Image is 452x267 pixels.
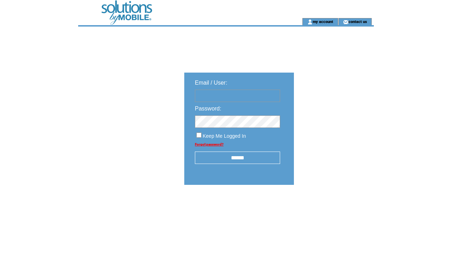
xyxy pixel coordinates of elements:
img: account_icon.gif [307,19,313,25]
a: contact us [348,19,367,24]
img: transparent.png [314,203,350,211]
span: Password: [195,106,221,112]
a: my account [313,19,333,24]
span: Keep Me Logged In [203,133,246,139]
span: Email / User: [195,80,227,86]
img: contact_us_icon.gif [343,19,348,25]
a: Forgot password? [195,142,224,146]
